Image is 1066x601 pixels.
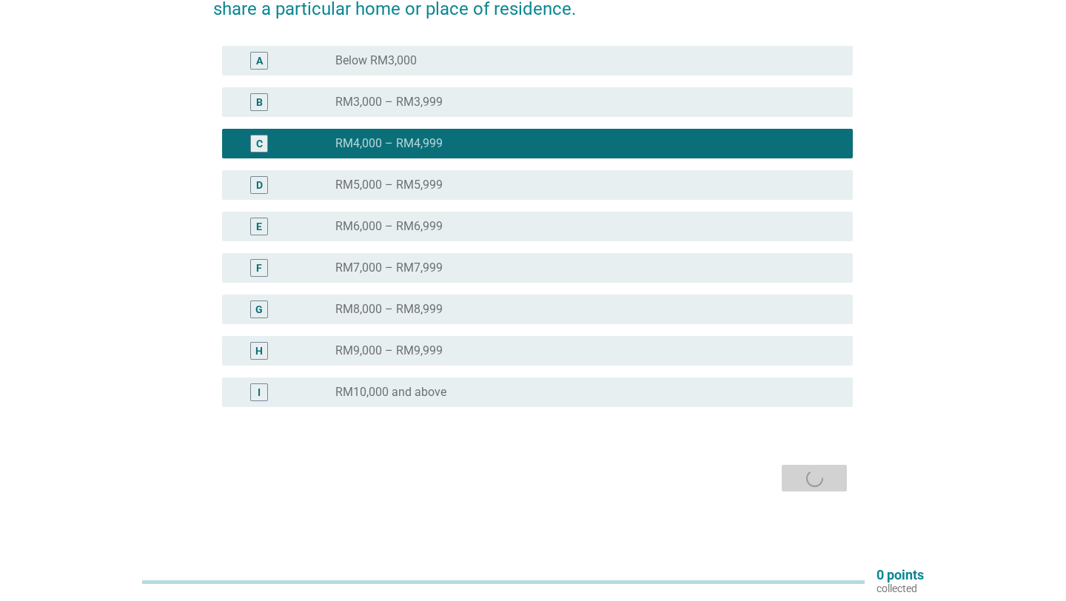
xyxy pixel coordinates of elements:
label: RM10,000 and above [335,385,446,400]
div: H [255,343,263,359]
div: B [256,95,263,110]
label: Below RM3,000 [335,53,417,68]
div: I [258,385,261,400]
div: D [256,178,263,193]
label: RM6,000 – RM6,999 [335,219,443,234]
div: C [256,136,263,152]
label: RM8,000 – RM8,999 [335,302,443,317]
label: RM3,000 – RM3,999 [335,95,443,110]
label: RM9,000 – RM9,999 [335,343,443,358]
label: RM4,000 – RM4,999 [335,136,443,151]
div: A [256,53,263,69]
label: RM7,000 – RM7,999 [335,261,443,275]
div: F [256,261,262,276]
label: RM5,000 – RM5,999 [335,178,443,192]
div: G [255,302,263,318]
div: E [256,219,262,235]
p: collected [876,582,924,595]
p: 0 points [876,568,924,582]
